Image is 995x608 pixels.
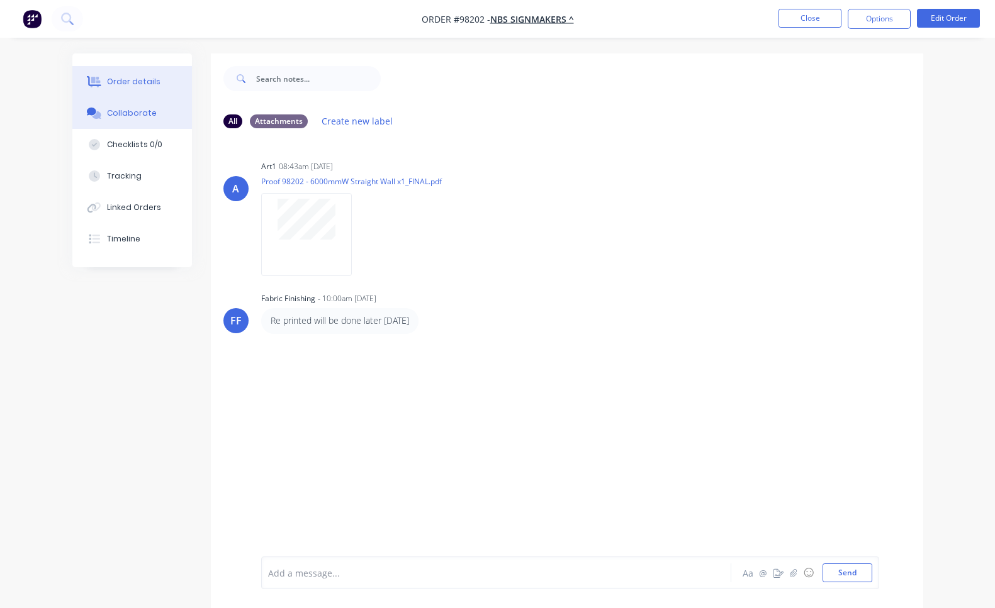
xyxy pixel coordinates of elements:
button: Order details [72,66,192,97]
div: A [232,181,239,196]
div: Collaborate [107,108,157,119]
div: art1 [261,161,276,172]
button: Options [848,9,911,29]
input: Search notes... [256,66,381,91]
div: Checklists 0/0 [107,139,162,150]
div: Linked Orders [107,202,161,213]
button: Checklists 0/0 [72,129,192,160]
img: Factory [23,9,42,28]
div: FF [230,313,242,328]
p: Re printed will be done later [DATE] [271,314,409,327]
div: All [223,114,242,128]
div: - 10:00am [DATE] [318,293,376,304]
button: Linked Orders [72,192,192,223]
button: Collaborate [72,97,192,129]
span: Order #98202 - [422,13,490,25]
button: Tracking [72,160,192,192]
button: Send [823,563,872,582]
button: Close [779,9,841,28]
p: Proof 98202 - 6000mmW Straight Wall x1_FINAL.pdf [261,176,442,187]
div: Tracking [107,170,142,182]
button: Create new label [315,113,400,130]
div: Attachments [250,114,308,128]
div: 08:43am [DATE] [279,161,333,172]
div: Order details [107,76,160,87]
a: NBS SIGNMAKERS ^ [490,13,574,25]
button: ☺ [801,565,816,580]
button: Edit Order [917,9,980,28]
button: Timeline [72,223,192,255]
button: @ [756,565,771,580]
div: Timeline [107,233,140,245]
div: Fabric Finishing [261,293,315,304]
button: Aa [741,565,756,580]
